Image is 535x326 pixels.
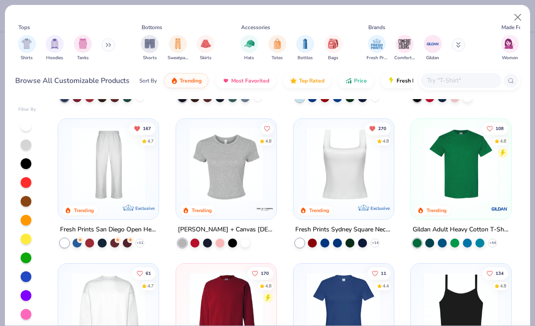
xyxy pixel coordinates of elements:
[143,126,151,130] span: 167
[46,35,64,61] div: filter for Hoodies
[143,55,157,61] span: Shorts
[222,77,229,84] img: most_fav.gif
[231,77,269,84] span: Most Favorited
[137,240,143,246] span: + 11
[368,23,385,31] div: Brands
[216,73,276,88] button: Most Favorited
[496,271,504,275] span: 134
[383,283,389,289] div: 4.4
[142,23,162,31] div: Bottoms
[240,35,258,61] button: filter button
[197,35,215,61] button: filter button
[260,122,273,135] button: Like
[324,35,342,61] div: filter for Bags
[501,35,519,61] div: filter for Women
[367,35,387,61] button: filter button
[328,39,338,49] img: Bags Image
[139,77,157,85] div: Sort By
[290,77,297,84] img: TopRated.gif
[67,127,150,201] img: df5250ff-6f61-4206-a12c-24931b20f13c
[371,205,390,211] span: Exclusive
[132,267,155,279] button: Like
[22,39,32,49] img: Shirts Image
[168,35,188,61] button: filter button
[168,35,188,61] div: filter for Sweatpants
[482,122,508,135] button: Like
[370,37,384,51] img: Fresh Prints Image
[240,35,258,61] div: filter for Hats
[296,35,314,61] div: filter for Bottles
[180,77,202,84] span: Trending
[147,283,154,289] div: 4.7
[381,271,386,275] span: 11
[46,55,63,61] span: Hoodies
[265,138,271,144] div: 4.8
[50,39,60,49] img: Hoodies Image
[378,126,386,130] span: 270
[244,55,254,61] span: Hats
[18,23,30,31] div: Tops
[496,126,504,130] span: 108
[60,224,157,235] div: Fresh Prints San Diego Open Heavyweight Sweatpants
[338,73,374,88] button: Price
[296,35,314,61] button: filter button
[77,55,89,61] span: Tanks
[171,77,178,84] img: trending.gif
[413,224,509,235] div: Gildan Adult Heavy Cotton T-Shirt
[21,55,33,61] span: Shirts
[489,240,496,246] span: + 44
[241,23,270,31] div: Accessories
[388,77,395,84] img: flash.gif
[256,200,274,218] img: Bella + Canvas logo
[295,224,392,235] div: Fresh Prints Sydney Square Neck Tank Top
[365,122,391,135] button: Unlike
[300,39,310,49] img: Bottles Image
[371,240,378,246] span: + 14
[394,35,415,61] button: filter button
[141,35,159,61] div: filter for Shorts
[268,35,286,61] div: filter for Totes
[482,267,508,279] button: Like
[74,35,92,61] button: filter button
[298,55,313,61] span: Bottles
[260,271,268,275] span: 170
[381,73,484,88] button: Fresh Prints Flash
[200,55,211,61] span: Skirts
[394,55,415,61] span: Comfort Colors
[505,39,515,49] img: Women Image
[74,35,92,61] div: filter for Tanks
[15,75,129,86] div: Browse All Customizable Products
[383,138,389,144] div: 4.8
[272,39,282,49] img: Totes Image
[136,205,155,211] span: Exclusive
[178,224,275,235] div: [PERSON_NAME] + Canvas [DEMOGRAPHIC_DATA]' Micro Ribbed Baby Tee
[145,39,155,49] img: Shorts Image
[367,267,391,279] button: Like
[424,35,442,61] div: filter for Gildan
[500,283,506,289] div: 4.8
[302,127,385,201] img: 94a2aa95-cd2b-4983-969b-ecd512716e9a
[164,73,208,88] button: Trending
[501,23,524,31] div: Made For
[491,200,509,218] img: Gildan logo
[173,39,183,49] img: Sweatpants Image
[247,267,273,279] button: Like
[283,73,331,88] button: Top Rated
[272,55,283,61] span: Totes
[426,75,495,86] input: Try "T-Shirt"
[397,77,443,84] span: Fresh Prints Flash
[299,77,324,84] span: Top Rated
[424,35,442,61] button: filter button
[367,35,387,61] div: filter for Fresh Prints
[426,37,440,51] img: Gildan Image
[168,55,188,61] span: Sweatpants
[244,39,255,49] img: Hats Image
[129,122,155,135] button: Unlike
[141,35,159,61] button: filter button
[268,35,286,61] button: filter button
[197,35,215,61] div: filter for Skirts
[185,127,267,201] img: aa15adeb-cc10-480b-b531-6e6e449d5067
[324,35,342,61] button: filter button
[328,55,338,61] span: Bags
[502,55,518,61] span: Women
